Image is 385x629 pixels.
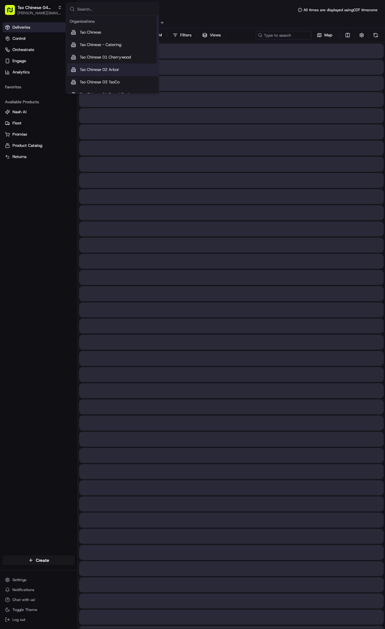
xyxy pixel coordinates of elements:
[6,59,17,71] img: 1736555255976-a54dd68f-1ca7-489b-9aae-adbdc363a1c4
[19,113,50,118] span: [PERSON_NAME]
[2,605,75,614] button: Toggle Theme
[12,577,26,582] span: Settings
[2,56,75,66] button: Engage
[62,154,75,159] span: Pylon
[80,30,101,35] span: Tso Chinese
[200,31,223,40] button: Views
[2,67,75,77] a: Analytics
[52,96,54,101] span: •
[2,141,75,151] button: Product Catalog
[2,107,75,117] button: Nash AI
[2,2,64,17] button: Tso Chinese 04 Round Rock[PERSON_NAME][EMAIL_ADDRESS][DOMAIN_NAME]
[12,97,17,102] img: 1736555255976-a54dd68f-1ca7-489b-9aae-adbdc363a1c4
[36,557,49,563] span: Create
[6,6,19,19] img: Nash
[12,47,34,53] span: Orchestrate
[12,597,35,602] span: Chat with us!
[50,137,102,148] a: 💻API Documentation
[80,54,131,60] span: Tso Chinese 01 Cherrywood
[67,17,157,26] div: Organizations
[19,96,50,101] span: [PERSON_NAME]
[80,79,120,85] span: Tso Chinese 03 TsoCo
[4,137,50,148] a: 📗Knowledge Base
[2,34,75,44] button: Control
[12,120,21,126] span: Fleet
[44,154,75,159] a: Powered byPylon
[80,92,130,97] span: Tso Chinese 04 Round Rock
[12,143,42,148] span: Product Catalog
[17,11,62,16] button: [PERSON_NAME][EMAIL_ADDRESS][DOMAIN_NAME]
[2,595,75,604] button: Chat with us!
[180,32,191,38] span: Filters
[17,4,55,11] button: Tso Chinese 04 Round Rock
[55,113,68,118] span: [DATE]
[6,81,42,86] div: Past conversations
[12,36,26,41] span: Control
[12,154,26,160] span: Returns
[12,69,30,75] span: Analytics
[12,58,26,64] span: Engage
[2,129,75,139] button: Promise
[13,59,24,71] img: 1738778727109-b901c2ba-d612-49f7-a14d-d897ce62d23f
[16,40,112,47] input: Got a question? Start typing here...
[170,31,194,40] button: Filters
[28,66,86,71] div: We're available if you need us!
[5,143,73,148] a: Product Catalog
[5,154,73,160] a: Returns
[2,22,75,32] a: Deliveries
[12,25,30,30] span: Deliveries
[28,59,102,66] div: Start new chat
[53,140,58,145] div: 💻
[2,575,75,584] button: Settings
[6,25,113,35] p: Welcome 👋
[2,45,75,55] button: Orchestrate
[210,32,221,38] span: Views
[96,80,113,87] button: See all
[12,617,25,622] span: Log out
[77,3,155,15] input: Search...
[5,132,73,137] a: Promise
[6,140,11,145] div: 📗
[303,7,378,12] span: All times are displayed using CDT timezone
[80,42,121,48] span: Tso Chinese - Catering
[12,587,34,592] span: Notifications
[12,132,27,137] span: Promise
[2,152,75,162] button: Returns
[55,96,68,101] span: [DATE]
[2,585,75,594] button: Notifications
[2,118,75,128] button: Fleet
[371,31,380,40] button: Refresh
[2,555,75,565] button: Create
[59,139,100,145] span: API Documentation
[256,31,312,40] input: Type to search
[12,109,26,115] span: Nash AI
[2,97,75,107] div: Available Products
[2,615,75,624] button: Log out
[80,67,119,72] span: Tso Chinese 02 Arbor
[52,113,54,118] span: •
[324,32,332,38] span: Map
[5,120,73,126] a: Fleet
[2,82,75,92] div: Favorites
[6,91,16,100] img: Angelique Valdez
[12,607,37,612] span: Toggle Theme
[5,109,73,115] a: Nash AI
[6,107,16,117] img: Brigitte Vinadas
[12,114,17,119] img: 1736555255976-a54dd68f-1ca7-489b-9aae-adbdc363a1c4
[314,31,335,40] button: Map
[66,16,159,94] div: Suggestions
[106,61,113,69] button: Start new chat
[12,139,48,145] span: Knowledge Base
